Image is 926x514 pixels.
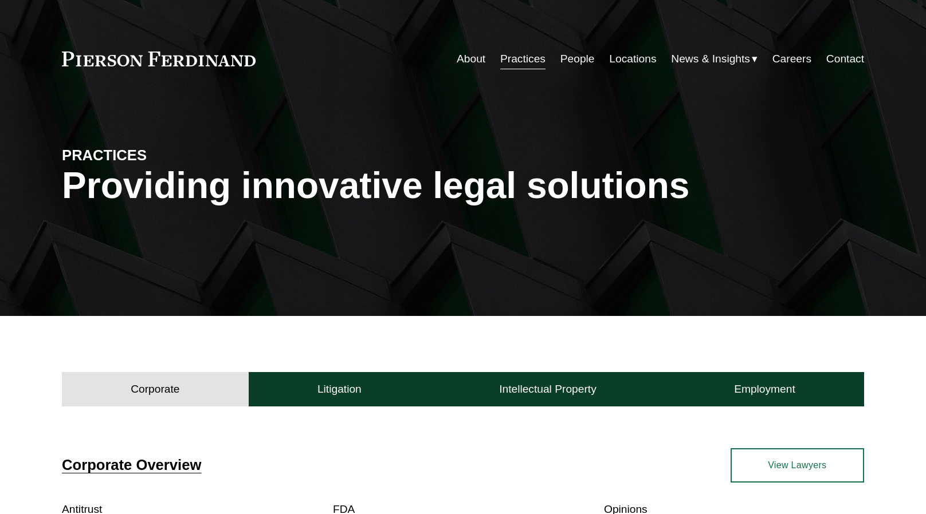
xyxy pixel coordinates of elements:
a: About [457,48,485,70]
a: Locations [609,48,656,70]
a: Careers [772,48,811,70]
h4: Employment [734,382,795,396]
h4: PRACTICES [62,146,262,164]
a: View Lawyers [731,448,864,483]
a: People [560,48,595,70]
h4: Intellectual Property [499,382,597,396]
h4: Litigation [317,382,362,396]
span: News & Insights [671,49,750,69]
a: folder dropdown [671,48,758,70]
h4: Corporate [131,382,179,396]
a: Practices [500,48,546,70]
a: Contact [826,48,864,70]
h1: Providing innovative legal solutions [62,165,864,207]
a: Corporate Overview [62,457,201,473]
